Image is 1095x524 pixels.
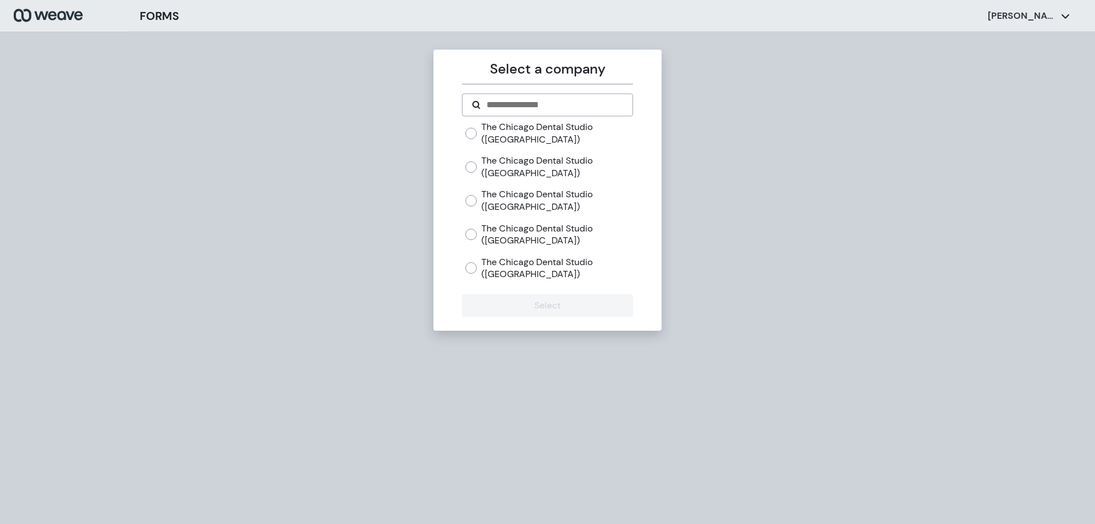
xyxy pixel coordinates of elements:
label: The Chicago Dental Studio ([GEOGRAPHIC_DATA]) [481,222,632,247]
label: The Chicago Dental Studio ([GEOGRAPHIC_DATA]) [481,121,632,145]
p: Select a company [462,59,632,79]
label: The Chicago Dental Studio ([GEOGRAPHIC_DATA]) [481,188,632,213]
button: Select [462,294,632,317]
label: The Chicago Dental Studio ([GEOGRAPHIC_DATA]) [481,256,632,281]
label: The Chicago Dental Studio ([GEOGRAPHIC_DATA]) [481,155,632,179]
h3: FORMS [140,7,179,25]
p: [PERSON_NAME] [988,10,1056,22]
input: Search [485,98,623,112]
